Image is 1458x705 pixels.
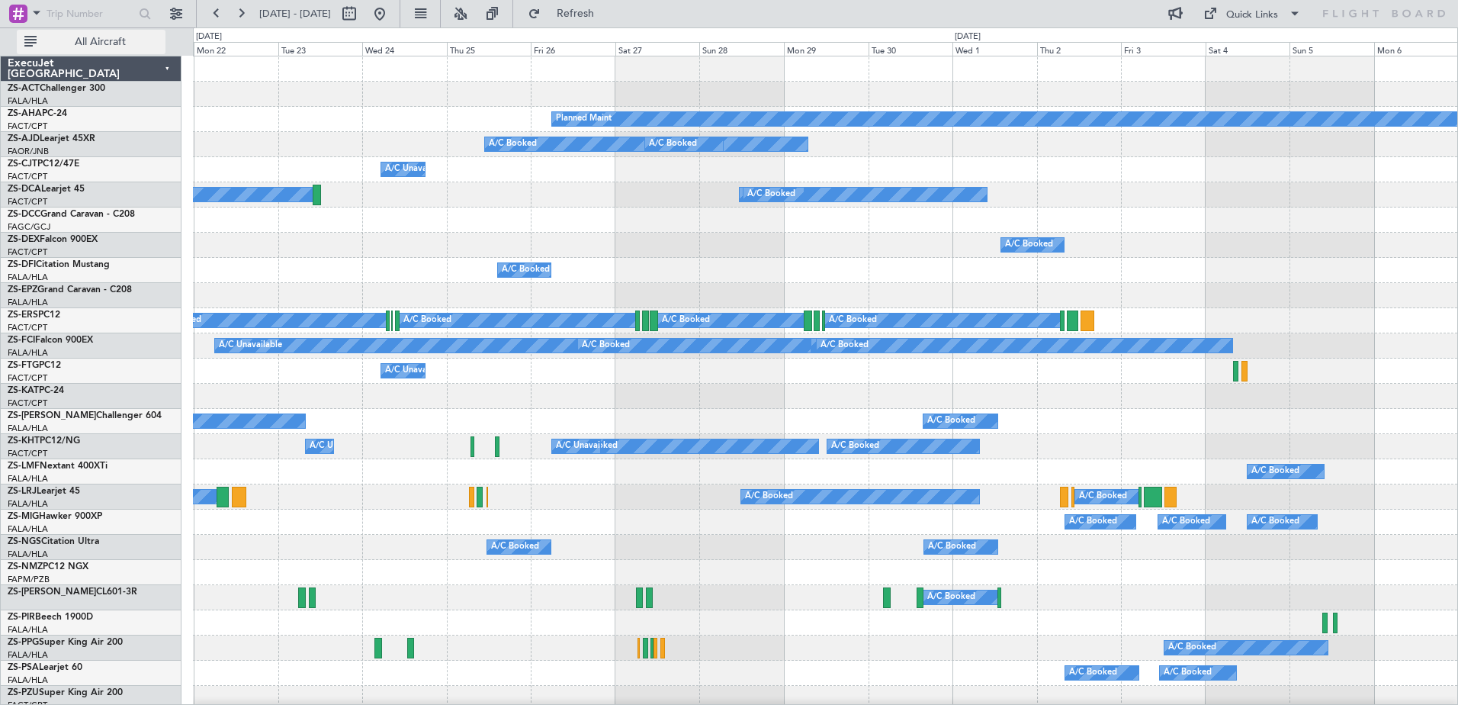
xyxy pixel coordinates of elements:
[8,537,99,546] a: ZS-NGSCitation Ultra
[8,613,35,622] span: ZS-PIR
[8,411,162,420] a: ZS-[PERSON_NAME]Challenger 604
[8,134,40,143] span: ZS-AJD
[699,42,784,56] div: Sun 28
[8,84,105,93] a: ZS-ACTChallenger 300
[8,473,48,484] a: FALA/HLA
[310,435,373,458] div: A/C Unavailable
[8,423,48,434] a: FALA/HLA
[8,246,47,258] a: FACT/CPT
[8,285,37,295] span: ZS-EPZ
[8,221,50,233] a: FAGC/GCJ
[8,462,40,471] span: ZS-LMF
[1196,2,1309,26] button: Quick Links
[1168,636,1216,659] div: A/C Booked
[1289,42,1374,56] div: Sun 5
[831,435,879,458] div: A/C Booked
[955,31,981,43] div: [DATE]
[747,183,795,206] div: A/C Booked
[8,487,37,496] span: ZS-LRJ
[8,587,137,597] a: ZS-[PERSON_NAME]CL601-3R
[869,42,953,56] div: Tue 30
[8,487,80,496] a: ZS-LRJLearjet 45
[8,537,41,546] span: ZS-NGS
[1226,8,1278,23] div: Quick Links
[829,309,877,332] div: A/C Booked
[8,398,47,409] a: FACT/CPT
[1251,460,1299,483] div: A/C Booked
[196,31,222,43] div: [DATE]
[8,436,80,446] a: ZS-KHTPC12/NG
[491,536,539,559] div: A/C Booked
[1069,510,1117,533] div: A/C Booked
[8,235,40,244] span: ZS-DEX
[8,171,47,182] a: FACT/CPT
[1069,662,1117,684] div: A/C Booked
[1206,42,1290,56] div: Sat 4
[8,285,132,295] a: ZS-EPZGrand Caravan - C208
[8,512,102,521] a: ZS-MIGHawker 900XP
[8,109,67,118] a: ZS-AHAPC-24
[8,411,96,420] span: ZS-[PERSON_NAME]
[8,688,123,697] a: ZS-PZUSuper King Air 200
[8,134,95,143] a: ZS-AJDLearjet 45XR
[8,322,47,333] a: FACT/CPT
[8,311,38,320] span: ZS-ERS
[8,210,135,219] a: ZS-DCCGrand Caravan - C208
[8,272,48,283] a: FALA/HLA
[17,30,165,54] button: All Aircraft
[8,663,82,672] a: ZS-PSALearjet 60
[649,133,697,156] div: A/C Booked
[278,42,363,56] div: Tue 23
[8,562,88,571] a: ZS-NMZPC12 NGX
[194,42,278,56] div: Mon 22
[8,638,123,647] a: ZS-PPGSuper King Air 200
[556,108,612,130] div: Planned Maint
[821,334,869,357] div: A/C Booked
[8,297,48,308] a: FALA/HLA
[8,159,79,169] a: ZS-CJTPC12/47E
[8,361,39,370] span: ZS-FTG
[8,613,93,622] a: ZS-PIRBeech 1900D
[8,663,39,672] span: ZS-PSA
[8,512,39,521] span: ZS-MIG
[8,574,50,585] a: FAPM/PZB
[556,435,619,458] div: A/C Unavailable
[8,336,93,345] a: ZS-FCIFalcon 900EX
[544,8,608,19] span: Refresh
[928,536,976,559] div: A/C Booked
[521,2,612,26] button: Refresh
[8,311,60,320] a: ZS-ERSPC12
[1164,662,1212,684] div: A/C Booked
[8,159,37,169] span: ZS-CJT
[784,42,869,56] div: Mon 29
[8,562,43,571] span: ZS-NMZ
[8,121,47,132] a: FACT/CPT
[1037,42,1122,56] div: Thu 2
[8,95,48,107] a: FALA/HLA
[1121,42,1206,56] div: Fri 3
[8,185,85,194] a: ZS-DCALearjet 45
[259,7,331,21] span: [DATE] - [DATE]
[927,410,975,433] div: A/C Booked
[219,334,282,357] div: A/C Unavailable
[1079,485,1127,508] div: A/C Booked
[8,109,42,118] span: ZS-AHA
[8,336,35,345] span: ZS-FCI
[403,309,451,332] div: A/C Booked
[8,386,64,395] a: ZS-KATPC-24
[952,42,1037,56] div: Wed 1
[8,649,48,661] a: FALA/HLA
[8,587,96,597] span: ZS-[PERSON_NAME]
[8,674,48,686] a: FALA/HLA
[8,347,48,359] a: FALA/HLA
[8,146,49,157] a: FAOR/JNB
[531,42,615,56] div: Fri 26
[615,42,700,56] div: Sat 27
[8,235,98,244] a: ZS-DEXFalcon 900EX
[662,309,710,332] div: A/C Booked
[1251,510,1299,533] div: A/C Booked
[8,361,61,370] a: ZS-FTGPC12
[8,448,47,459] a: FACT/CPT
[489,133,537,156] div: A/C Booked
[47,2,134,25] input: Trip Number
